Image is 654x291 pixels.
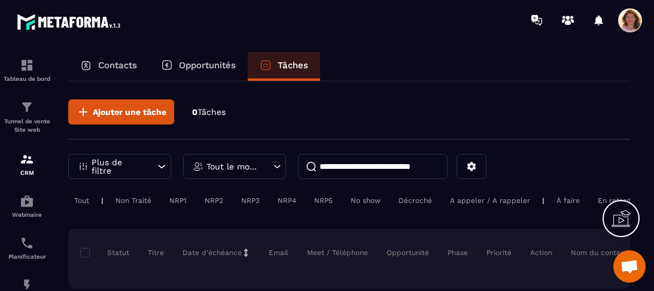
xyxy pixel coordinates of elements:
p: Planificateur [3,253,51,260]
p: | [542,196,545,205]
div: Décroché [393,193,438,208]
img: formation [20,58,34,72]
p: Nom du contact [571,248,628,257]
p: Tâches [278,60,308,71]
p: Opportunité [387,248,429,257]
a: Tâches [248,52,320,81]
a: formationformationTunnel de vente Site web [3,91,51,143]
div: No show [345,193,387,208]
p: Tout le monde [206,162,260,171]
p: Tableau de bord [3,75,51,82]
img: automations [20,194,34,208]
span: Ajouter une tâche [93,106,166,118]
div: NRP1 [163,193,193,208]
p: Email [269,248,288,257]
a: formationformationTableau de bord [3,49,51,91]
div: Tout [68,193,95,208]
p: Action [530,248,552,257]
div: En retard [592,193,637,208]
p: Tunnel de vente Site web [3,117,51,134]
img: formation [20,100,34,114]
a: formationformationCRM [3,143,51,185]
img: formation [20,152,34,166]
a: Opportunités [149,52,248,81]
div: A appeler / A rappeler [444,193,536,208]
p: Webinaire [3,211,51,218]
p: Titre [148,248,164,257]
span: Tâches [197,107,226,117]
p: Plus de filtre [92,158,144,175]
a: Contacts [68,52,149,81]
div: NRP4 [272,193,302,208]
div: NRP5 [308,193,339,208]
div: À faire [550,193,586,208]
a: automationsautomationsWebinaire [3,185,51,227]
div: NRP2 [199,193,229,208]
p: Meet / Téléphone [307,248,368,257]
a: schedulerschedulerPlanificateur [3,227,51,269]
img: logo [17,11,124,33]
p: | [101,196,104,205]
div: Non Traité [109,193,157,208]
img: scheduler [20,236,34,250]
p: Statut [83,248,129,257]
p: Phase [448,248,468,257]
div: Ouvrir le chat [613,250,646,283]
p: Date d’échéance [182,248,242,257]
p: CRM [3,169,51,176]
div: NRP3 [235,193,266,208]
p: Opportunités [179,60,236,71]
p: Contacts [98,60,137,71]
p: Priorité [486,248,512,257]
p: 0 [192,107,226,118]
button: Ajouter une tâche [68,99,174,125]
